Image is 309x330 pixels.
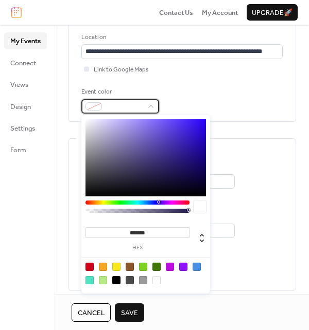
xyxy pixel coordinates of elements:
[139,276,147,284] div: #9B9B9B
[4,76,47,93] a: Views
[4,54,47,71] a: Connect
[193,263,201,271] div: #4A90E2
[85,276,94,284] div: #50E3C2
[10,80,28,90] span: Views
[94,65,149,75] span: Link to Google Maps
[85,263,94,271] div: #D0021B
[166,263,174,271] div: #BD10E0
[115,303,144,322] button: Save
[112,263,121,271] div: #F8E71C
[159,7,193,17] a: Contact Us
[72,303,111,322] button: Cancel
[121,308,138,318] span: Save
[202,8,238,18] span: My Account
[10,102,31,112] span: Design
[81,87,157,97] div: Event color
[10,58,36,68] span: Connect
[152,263,161,271] div: #417505
[252,8,293,18] span: Upgrade 🚀
[139,263,147,271] div: #7ED321
[202,7,238,17] a: My Account
[4,32,47,49] a: My Events
[247,4,298,21] button: Upgrade🚀
[78,308,105,318] span: Cancel
[85,245,190,251] label: hex
[152,276,161,284] div: #FFFFFF
[10,123,35,134] span: Settings
[99,263,107,271] div: #F5A623
[126,263,134,271] div: #8B572A
[10,36,41,46] span: My Events
[11,7,22,18] img: logo
[81,32,281,43] div: Location
[99,276,107,284] div: #B8E986
[159,8,193,18] span: Contact Us
[4,98,47,115] a: Design
[112,276,121,284] div: #000000
[179,263,187,271] div: #9013FE
[126,276,134,284] div: #4A4A4A
[10,145,26,155] span: Form
[4,141,47,158] a: Form
[4,120,47,136] a: Settings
